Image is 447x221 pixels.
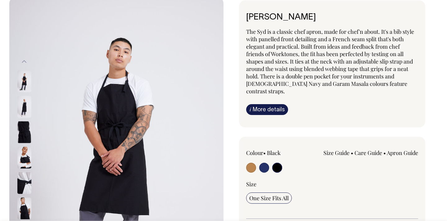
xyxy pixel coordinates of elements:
span: • [383,149,386,157]
h6: [PERSON_NAME] [246,13,418,22]
span: The Syd is a classic chef apron, made for chef'n about. It's a bib style with panelled front deta... [246,28,414,95]
a: Care Guide [354,149,382,157]
div: Size [246,180,418,188]
button: Previous [20,55,29,69]
label: Black [267,149,281,157]
img: black [17,122,31,143]
a: iMore details [246,104,288,115]
img: black [17,147,31,169]
img: black [17,198,31,219]
img: black [17,71,31,92]
span: • [263,149,266,157]
input: One Size Fits All [246,192,292,204]
span: One Size Fits All [249,194,289,202]
div: Colour [246,149,315,157]
a: Size Guide [323,149,350,157]
img: black [17,172,31,194]
a: Apron Guide [387,149,418,157]
span: i [250,106,251,113]
span: • [351,149,353,157]
img: black [17,96,31,118]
